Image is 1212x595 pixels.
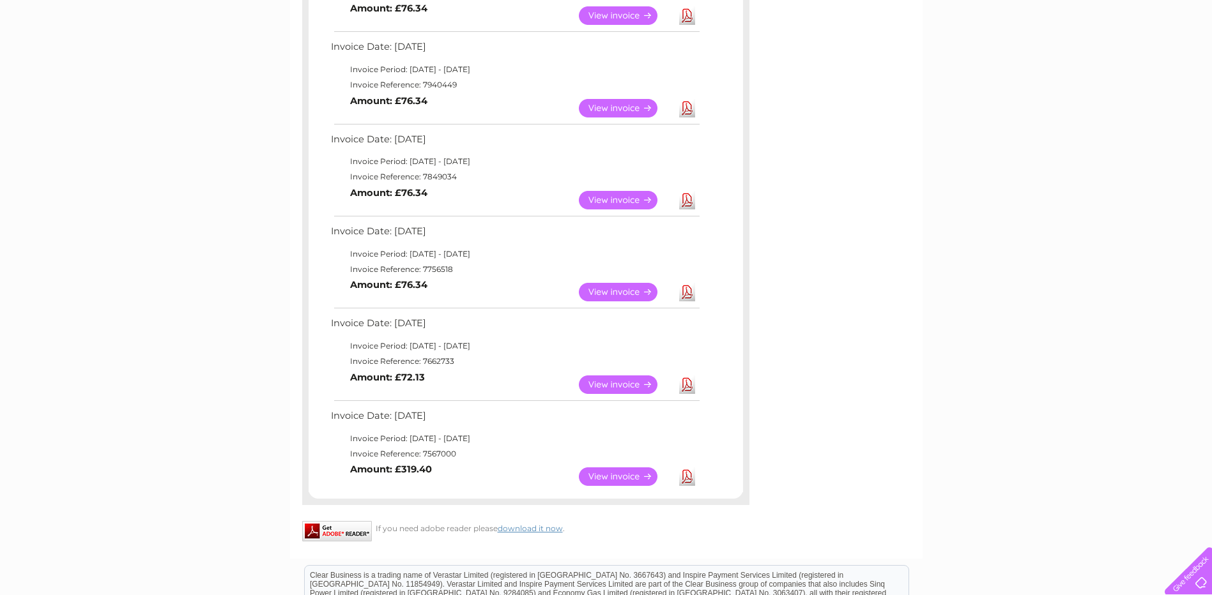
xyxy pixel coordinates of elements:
[328,131,702,154] td: Invoice Date: [DATE]
[679,6,695,25] a: Download
[1101,54,1119,64] a: Blog
[328,154,702,169] td: Invoice Period: [DATE] - [DATE]
[302,521,749,533] div: If you need adobe reader please .
[971,6,1059,22] a: 0333 014 3131
[328,354,702,369] td: Invoice Reference: 7662733
[579,375,673,394] a: View
[328,62,702,77] td: Invoice Period: [DATE] - [DATE]
[350,95,427,107] b: Amount: £76.34
[679,283,695,301] a: Download
[679,467,695,486] a: Download
[328,223,702,246] td: Invoice Date: [DATE]
[328,246,702,262] td: Invoice Period: [DATE] - [DATE]
[350,372,425,383] b: Amount: £72.13
[579,99,673,117] a: View
[1127,54,1158,64] a: Contact
[350,187,427,199] b: Amount: £76.34
[1055,54,1093,64] a: Telecoms
[328,407,702,431] td: Invoice Date: [DATE]
[328,338,702,354] td: Invoice Period: [DATE] - [DATE]
[498,523,563,533] a: download it now
[328,262,702,277] td: Invoice Reference: 7756518
[579,283,673,301] a: View
[350,279,427,290] b: Amount: £76.34
[305,7,909,62] div: Clear Business is a trading name of Verastar Limited (registered in [GEOGRAPHIC_DATA] No. 3667643...
[679,375,695,394] a: Download
[328,38,702,62] td: Invoice Date: [DATE]
[579,467,673,486] a: View
[328,77,702,93] td: Invoice Reference: 7940449
[350,463,432,475] b: Amount: £319.40
[1019,54,1047,64] a: Energy
[350,3,427,14] b: Amount: £76.34
[679,191,695,209] a: Download
[987,54,1011,64] a: Water
[328,446,702,462] td: Invoice Reference: 7567000
[1170,54,1200,64] a: Log out
[328,315,702,338] td: Invoice Date: [DATE]
[42,33,107,72] img: logo.png
[579,6,673,25] a: View
[579,191,673,209] a: View
[328,169,702,185] td: Invoice Reference: 7849034
[328,431,702,446] td: Invoice Period: [DATE] - [DATE]
[679,99,695,117] a: Download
